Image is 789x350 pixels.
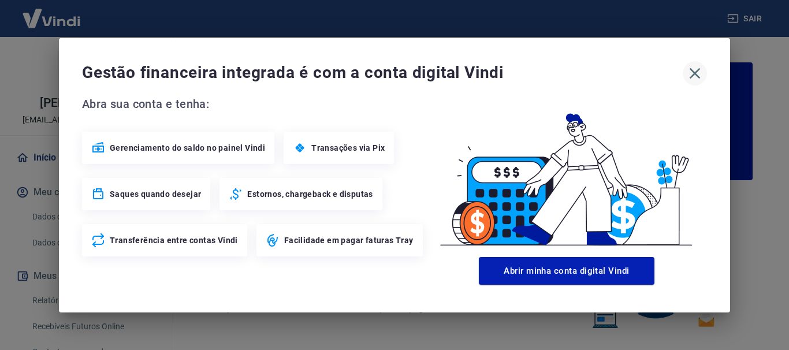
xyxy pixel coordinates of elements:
span: Abra sua conta e tenha: [82,95,426,113]
span: Transações via Pix [311,142,385,154]
span: Facilidade em pagar faturas Tray [284,234,414,246]
img: Good Billing [426,95,707,252]
span: Transferência entre contas Vindi [110,234,238,246]
span: Saques quando desejar [110,188,201,200]
span: Estornos, chargeback e disputas [247,188,373,200]
span: Gerenciamento do saldo no painel Vindi [110,142,265,154]
span: Gestão financeira integrada é com a conta digital Vindi [82,61,683,84]
button: Abrir minha conta digital Vindi [479,257,654,285]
